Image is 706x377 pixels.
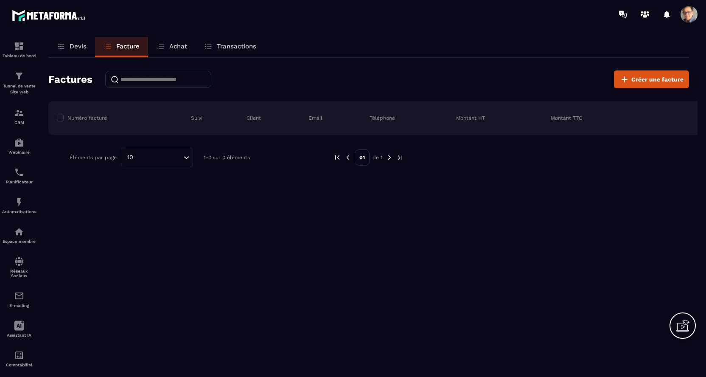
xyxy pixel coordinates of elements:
img: formation [14,71,24,81]
a: Facture [95,37,148,57]
a: accountantaccountantComptabilité [2,344,36,374]
p: Téléphone [370,115,395,121]
img: social-network [14,256,24,267]
p: Achat [169,42,187,50]
span: 10 [124,153,136,162]
a: social-networksocial-networkRéseaux Sociaux [2,250,36,284]
div: Search for option [121,148,193,167]
p: 01 [355,149,370,166]
a: automationsautomationsEspace membre [2,220,36,250]
img: formation [14,41,24,51]
p: Espace membre [2,239,36,244]
img: logo [12,8,88,23]
p: Tableau de bord [2,53,36,58]
p: Suivi [191,115,202,121]
p: Numéro facture [67,115,107,121]
p: 1-0 sur 0 éléments [204,155,250,160]
a: emailemailE-mailing [2,284,36,314]
img: automations [14,227,24,237]
h2: Factures [48,71,92,88]
a: schedulerschedulerPlanificateur [2,161,36,191]
img: next [396,154,404,161]
input: Search for option [136,153,181,162]
p: Réseaux Sociaux [2,269,36,278]
a: Devis [48,37,95,57]
a: automationsautomationsAutomatisations [2,191,36,220]
p: CRM [2,120,36,125]
p: Tunnel de vente Site web [2,83,36,95]
p: Webinaire [2,150,36,155]
img: formation [14,108,24,118]
p: Éléments par page [70,155,117,160]
img: scheduler [14,167,24,177]
img: email [14,291,24,301]
p: E-mailing [2,303,36,308]
p: Devis [70,42,87,50]
a: automationsautomationsWebinaire [2,131,36,161]
p: Facture [116,42,140,50]
a: Assistant IA [2,314,36,344]
a: formationformationTableau de bord [2,35,36,65]
p: Client [247,115,261,121]
button: Créer une facture [614,70,689,88]
p: Montant TTC [551,115,582,121]
p: Comptabilité [2,363,36,367]
a: formationformationCRM [2,101,36,131]
p: Assistant IA [2,333,36,338]
img: automations [14,197,24,207]
a: formationformationTunnel de vente Site web [2,65,36,101]
img: prev [344,154,352,161]
p: Automatisations [2,209,36,214]
p: Transactions [217,42,256,50]
img: accountant [14,350,24,360]
img: prev [333,154,341,161]
img: automations [14,138,24,148]
p: de 1 [373,154,383,161]
span: Créer une facture [631,75,684,84]
p: Montant HT [456,115,485,121]
img: next [386,154,393,161]
p: Email [308,115,322,121]
p: Planificateur [2,180,36,184]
